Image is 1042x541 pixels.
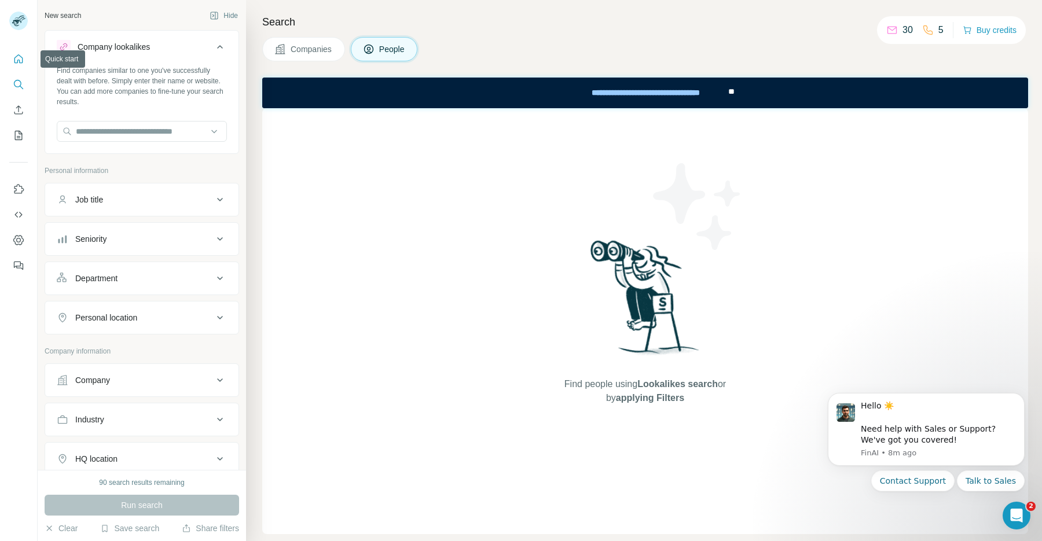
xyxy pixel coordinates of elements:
span: Find people using or by [552,377,738,405]
p: 5 [938,23,944,37]
div: Find companies similar to one you've successfully dealt with before. Simply enter their name or w... [57,65,227,107]
button: Save search [100,522,159,534]
img: Surfe Illustration - Woman searching with binoculars [585,237,706,366]
button: Hide [201,7,246,24]
button: Enrich CSV [9,100,28,120]
button: Job title [45,186,239,214]
button: Buy credits [963,22,1017,38]
iframe: Intercom live chat [1003,502,1030,529]
h4: Search [262,14,1028,30]
button: Dashboard [9,230,28,251]
button: My lists [9,125,28,146]
div: Job title [75,194,103,205]
button: Company [45,366,239,394]
button: Department [45,264,239,292]
iframe: Intercom notifications message [810,378,1042,535]
span: Companies [291,43,333,55]
p: Company information [45,346,239,356]
div: New search [45,10,81,21]
button: Clear [45,522,78,534]
div: Personal location [75,312,137,323]
span: Lookalikes search [637,379,718,389]
button: Seniority [45,225,239,253]
div: Industry [75,414,104,425]
button: Use Surfe API [9,204,28,225]
button: Feedback [9,255,28,276]
button: Company lookalikes [45,33,239,65]
button: Quick start [9,49,28,69]
div: HQ location [75,453,118,465]
div: Department [75,273,118,284]
span: People [379,43,406,55]
button: Use Surfe on LinkedIn [9,179,28,200]
p: Personal information [45,165,239,176]
div: Seniority [75,233,107,245]
button: Share filters [182,522,239,534]
p: 30 [902,23,913,37]
button: Search [9,74,28,95]
span: 2 [1026,502,1036,511]
button: HQ location [45,445,239,473]
div: 90 search results remaining [99,477,184,488]
div: Company lookalikes [78,41,150,53]
iframe: Banner [262,78,1028,108]
span: applying Filters [616,393,684,403]
button: Personal location [45,304,239,332]
div: Company [75,374,110,386]
button: Industry [45,406,239,433]
img: Surfe Illustration - Stars [645,154,750,259]
img: Avatar [9,12,28,30]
